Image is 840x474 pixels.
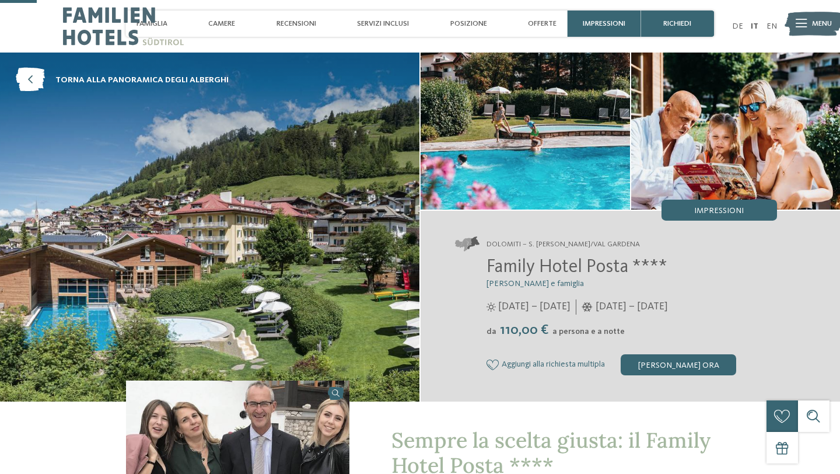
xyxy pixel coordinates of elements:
a: EN [766,22,777,30]
span: torna alla panoramica degli alberghi [55,74,229,86]
span: da [487,327,496,336]
span: Impressioni [694,207,744,215]
span: Family Hotel Posta **** [487,258,667,277]
span: [PERSON_NAME] e famiglia [487,280,584,288]
span: Dolomiti – S. [PERSON_NAME]/Val Gardena [487,239,640,250]
a: DE [732,22,743,30]
img: Family hotel in Val Gardena: un luogo speciale [421,53,630,210]
span: [DATE] – [DATE] [498,299,570,314]
span: Menu [812,19,832,29]
a: torna alla panoramica degli alberghi [16,68,229,92]
i: Orari d'apertura estate [487,302,496,312]
a: IT [751,22,758,30]
span: Aggiungi alla richiesta multipla [502,360,605,370]
span: [DATE] – [DATE] [596,299,668,314]
div: [PERSON_NAME] ora [621,354,736,375]
span: 110,00 € [498,323,551,337]
i: Orari d'apertura inverno [582,302,593,312]
span: a persona e a notte [552,327,625,336]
